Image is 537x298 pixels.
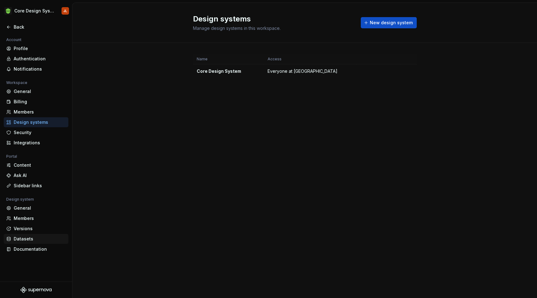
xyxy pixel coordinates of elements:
[4,36,24,44] div: Account
[4,44,68,54] a: Profile
[264,54,356,64] th: Access
[14,162,66,168] div: Content
[14,226,66,232] div: Versions
[197,68,260,74] div: Core Design System
[193,26,281,31] span: Manage design systems in this workspace.
[4,234,68,244] a: Datasets
[193,14,353,24] h2: Design systems
[63,8,67,13] div: JL
[14,88,66,95] div: General
[4,244,68,254] a: Documentation
[4,79,30,86] div: Workspace
[4,196,36,203] div: Design system
[370,20,413,26] span: New design system
[14,119,66,125] div: Design systems
[4,54,68,64] a: Authentication
[4,97,68,107] a: Billing
[4,7,12,15] img: 236da360-d76e-47e8-bd69-d9ae43f958f1.png
[4,138,68,148] a: Integrations
[4,117,68,127] a: Design systems
[14,140,66,146] div: Integrations
[4,86,68,96] a: General
[4,160,68,170] a: Content
[14,236,66,242] div: Datasets
[14,45,66,52] div: Profile
[4,224,68,234] a: Versions
[4,153,20,160] div: Portal
[14,8,54,14] div: Core Design System
[14,183,66,189] div: Sidebar links
[21,287,52,293] svg: Supernova Logo
[4,181,68,191] a: Sidebar links
[361,17,417,28] button: New design system
[193,54,264,64] th: Name
[14,56,66,62] div: Authentication
[14,205,66,211] div: General
[4,213,68,223] a: Members
[14,24,66,30] div: Back
[268,68,337,74] span: Everyone at [GEOGRAPHIC_DATA]
[4,128,68,137] a: Security
[14,172,66,179] div: Ask AI
[4,64,68,74] a: Notifications
[14,109,66,115] div: Members
[4,203,68,213] a: General
[14,129,66,136] div: Security
[4,107,68,117] a: Members
[14,215,66,221] div: Members
[4,170,68,180] a: Ask AI
[1,4,71,18] button: Core Design SystemJL
[14,246,66,252] div: Documentation
[14,66,66,72] div: Notifications
[14,99,66,105] div: Billing
[4,22,68,32] a: Back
